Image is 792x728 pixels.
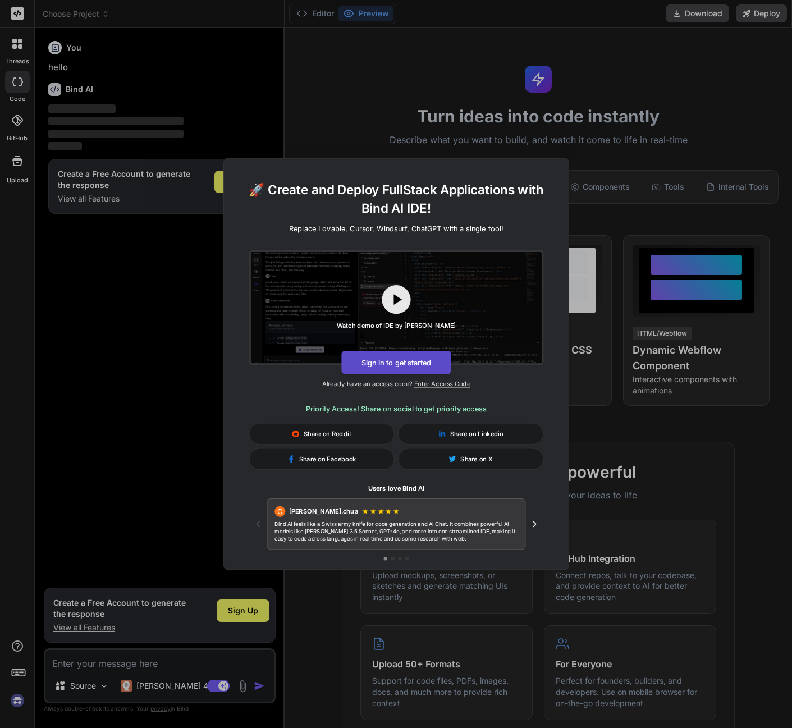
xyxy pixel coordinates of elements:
[274,506,285,517] div: C
[249,484,543,493] h1: Users love Bind AI
[414,380,470,388] span: Enter Access Code
[525,515,543,533] button: Next testimonial
[249,404,543,414] h3: Priority Access! Share on social to get priority access
[336,321,456,330] div: Watch demo of IDE by [PERSON_NAME]
[299,455,356,464] span: Share on Facebook
[405,557,409,560] button: Go to testimonial 4
[289,223,503,234] p: Replace Lovable, Cursor, Windsurf, ChatGPT with a single tool!
[384,506,392,517] span: ★
[249,515,267,533] button: Previous testimonial
[304,429,351,438] span: Share on Reddit
[398,557,401,560] button: Go to testimonial 3
[460,455,493,464] span: Share on X
[377,506,384,517] span: ★
[369,506,377,517] span: ★
[238,180,554,218] h1: 🚀 Create and Deploy FullStack Applications with Bind AI IDE!
[392,506,400,517] span: ★
[289,507,358,516] span: [PERSON_NAME].chua
[341,351,451,374] button: Sign in to get started
[361,506,369,517] span: ★
[223,379,568,388] p: Already have an access code?
[391,557,394,560] button: Go to testimonial 2
[274,520,518,542] p: Bind AI feels like a Swiss army knife for code generation and AI Chat. It combines powerful AI mo...
[450,429,503,438] span: Share on Linkedin
[383,557,387,560] button: Go to testimonial 1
